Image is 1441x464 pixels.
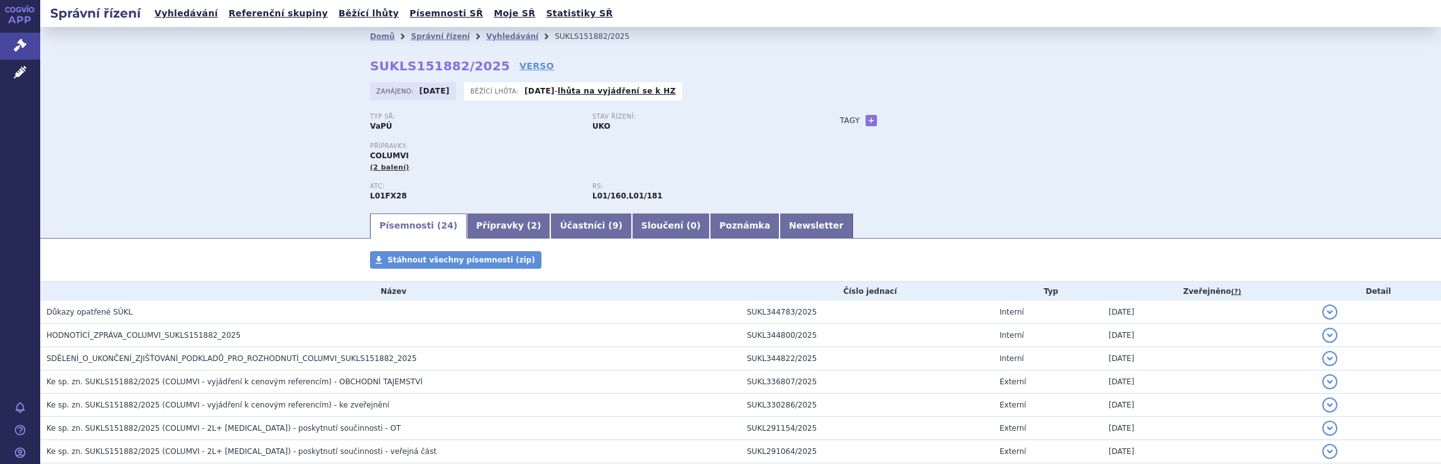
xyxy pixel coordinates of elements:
[840,113,860,128] h3: Tagy
[1102,324,1316,347] td: [DATE]
[420,87,450,95] strong: [DATE]
[470,86,521,96] span: Běžící lhůta:
[1102,347,1316,370] td: [DATE]
[370,32,394,41] a: Domů
[1322,421,1337,436] button: detail
[46,331,241,340] span: HODNOTÍCÍ_ZPRÁVA_COLUMVI_SUKLS151882_2025
[441,220,453,230] span: 24
[741,417,993,440] td: SUKL291154/2025
[866,115,877,126] a: +
[632,213,710,239] a: Sloučení (0)
[1316,282,1441,301] th: Detail
[999,447,1026,456] span: Externí
[370,151,409,160] span: COLUMVI
[1102,370,1316,394] td: [DATE]
[46,424,401,433] span: Ke sp. zn. SUKLS151882/2025 (COLUMVI - 2L+ DLBCL) - poskytnutí součinnosti - OT
[710,213,780,239] a: Poznámka
[592,192,626,200] strong: monoklonální protilátky a konjugáty protilátka – léčivo
[370,192,407,200] strong: GLOFITAMAB
[999,377,1026,386] span: Externí
[370,58,510,73] strong: SUKLS151882/2025
[46,447,437,456] span: Ke sp. zn. SUKLS151882/2025 (COLUMVI - 2L+ DLBCL) - poskytnutí součinnosti - veřejná část
[780,213,853,239] a: Newsletter
[1322,374,1337,389] button: detail
[1322,397,1337,413] button: detail
[1102,440,1316,463] td: [DATE]
[1102,417,1316,440] td: [DATE]
[376,86,416,96] span: Zahájeno:
[999,401,1026,409] span: Externí
[558,87,676,95] a: lhůta na vyjádření se k HZ
[490,5,539,22] a: Moje SŘ
[370,213,467,239] a: Písemnosti (24)
[741,347,993,370] td: SUKL344822/2025
[370,113,580,121] p: Typ SŘ:
[999,331,1024,340] span: Interní
[1322,444,1337,459] button: detail
[531,220,537,230] span: 2
[1322,305,1337,320] button: detail
[542,5,616,22] a: Statistiky SŘ
[388,256,535,264] span: Stáhnout všechny písemnosti (zip)
[46,308,133,316] span: Důkazy opatřené SÚKL
[592,113,802,121] p: Stav řízení:
[1102,282,1316,301] th: Zveřejněno
[40,4,151,22] h2: Správní řízení
[1322,351,1337,366] button: detail
[1231,288,1241,296] abbr: (?)
[519,60,554,72] a: VERSO
[741,370,993,394] td: SUKL336807/2025
[592,122,611,131] strong: UKO
[525,87,555,95] strong: [DATE]
[741,440,993,463] td: SUKL291064/2025
[629,192,663,200] strong: glofitamab pro indikaci relabující / refrakterní difuzní velkobuněčný B-lymfom (DLBCL)
[486,32,538,41] a: Vyhledávání
[370,183,580,190] p: ATC:
[46,401,389,409] span: Ke sp. zn. SUKLS151882/2025 (COLUMVI - vyjádření k cenovým referencím) - ke zveřejnění
[592,183,815,202] div: ,
[46,354,416,363] span: SDĚLENÍ_O_UKONČENÍ_ZJIŠŤOVÁNÍ_PODKLADŮ_PRO_ROZHODNUTÍ_COLUMVI_SUKLS151882_2025
[46,377,423,386] span: Ke sp. zn. SUKLS151882/2025 (COLUMVI - vyjádření k cenovým referencím) - OBCHODNÍ TAJEMSTVÍ
[741,301,993,324] td: SUKL344783/2025
[467,213,550,239] a: Přípravky (2)
[592,183,802,190] p: RS:
[741,324,993,347] td: SUKL344800/2025
[525,86,676,96] p: -
[225,5,332,22] a: Referenční skupiny
[999,308,1024,316] span: Interní
[40,282,741,301] th: Název
[406,5,487,22] a: Písemnosti SŘ
[370,143,815,150] p: Přípravky:
[612,220,619,230] span: 9
[151,5,222,22] a: Vyhledávání
[550,213,631,239] a: Účastníci (9)
[1102,301,1316,324] td: [DATE]
[411,32,470,41] a: Správní řízení
[1102,394,1316,417] td: [DATE]
[741,394,993,417] td: SUKL330286/2025
[370,163,410,171] span: (2 balení)
[370,251,541,269] a: Stáhnout všechny písemnosti (zip)
[999,354,1024,363] span: Interní
[370,122,392,131] strong: VaPÚ
[1322,328,1337,343] button: detail
[993,282,1102,301] th: Typ
[555,27,646,46] li: SUKLS151882/2025
[690,220,697,230] span: 0
[741,282,993,301] th: Číslo jednací
[335,5,403,22] a: Běžící lhůty
[999,424,1026,433] span: Externí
